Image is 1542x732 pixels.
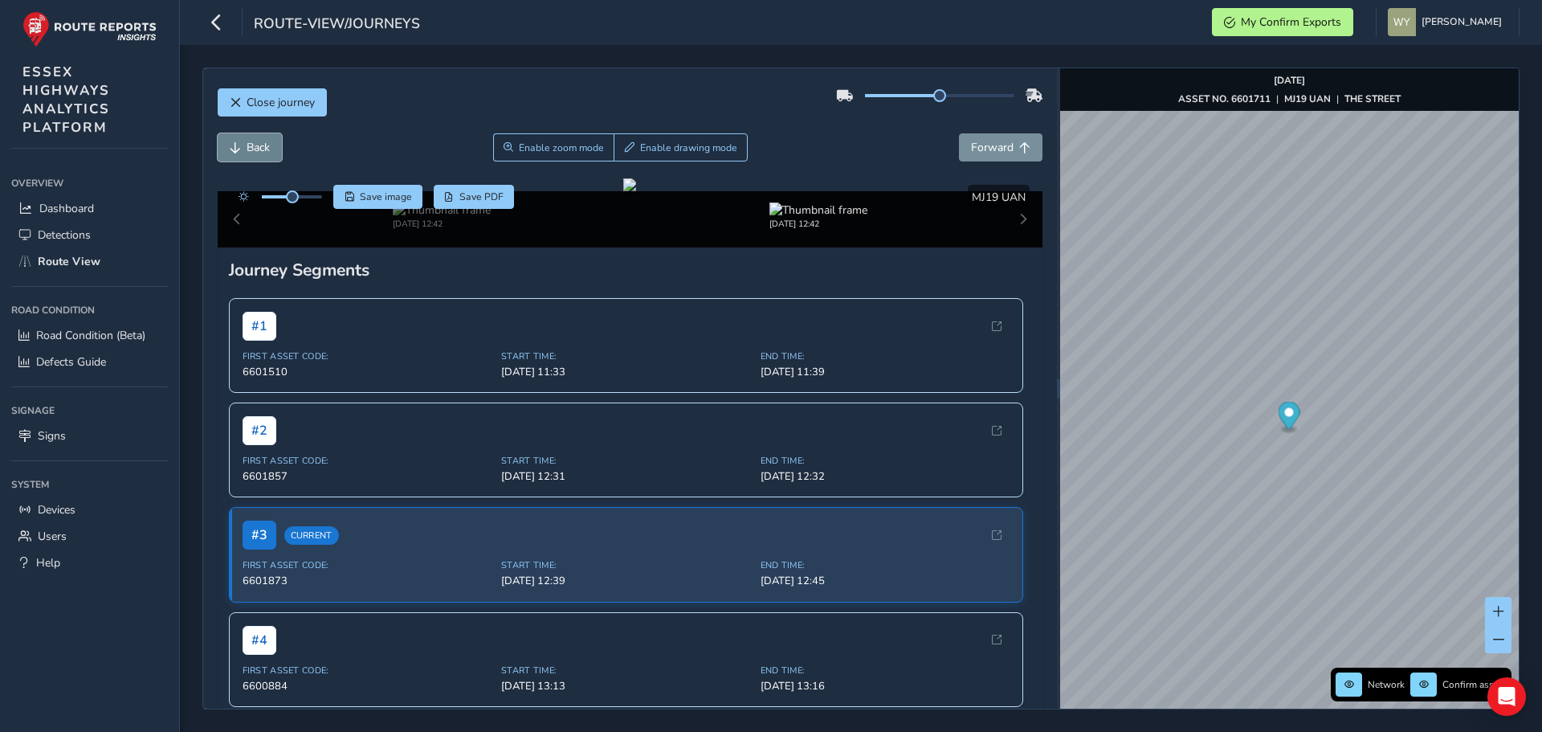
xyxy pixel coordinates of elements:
[971,140,1014,155] span: Forward
[501,665,751,677] span: Start Time:
[218,88,327,117] button: Close journey
[501,559,751,571] span: Start Time:
[459,190,504,203] span: Save PDF
[493,133,614,162] button: Zoom
[243,350,492,362] span: First Asset Code:
[1422,8,1502,36] span: [PERSON_NAME]
[243,469,492,484] span: 6601857
[761,350,1010,362] span: End Time:
[761,469,1010,484] span: [DATE] 12:32
[22,11,157,47] img: rr logo
[11,171,168,195] div: Overview
[640,141,737,154] span: Enable drawing mode
[360,190,412,203] span: Save image
[501,365,751,379] span: [DATE] 11:33
[501,574,751,588] span: [DATE] 12:39
[243,312,276,341] span: # 1
[36,354,106,370] span: Defects Guide
[761,574,1010,588] span: [DATE] 12:45
[11,298,168,322] div: Road Condition
[769,202,867,218] img: Thumbnail frame
[243,626,276,655] span: # 4
[243,455,492,467] span: First Asset Code:
[38,227,91,243] span: Detections
[501,455,751,467] span: Start Time:
[501,350,751,362] span: Start Time:
[1178,92,1401,105] div: | |
[1368,678,1405,691] span: Network
[243,521,276,550] span: # 3
[1274,74,1305,87] strong: [DATE]
[761,665,1010,677] span: End Time:
[1284,92,1331,105] strong: MJ19 UAN
[243,559,492,571] span: First Asset Code:
[22,63,110,137] span: ESSEX HIGHWAYS ANALYTICS PLATFORM
[501,469,751,484] span: [DATE] 12:31
[11,423,168,449] a: Signs
[36,555,60,570] span: Help
[11,472,168,497] div: System
[39,201,94,216] span: Dashboard
[972,190,1026,205] span: MJ19 UAN
[247,95,315,110] span: Close journey
[1178,92,1271,105] strong: ASSET NO. 6601711
[11,195,168,222] a: Dashboard
[501,679,751,693] span: [DATE] 13:13
[393,202,491,218] img: Thumbnail frame
[38,428,66,444] span: Signs
[11,248,168,275] a: Route View
[1241,14,1341,30] span: My Confirm Exports
[333,185,422,209] button: Save
[11,523,168,550] a: Users
[1344,92,1401,105] strong: THE STREET
[1487,677,1526,716] div: Open Intercom Messenger
[38,502,75,517] span: Devices
[1388,8,1507,36] button: [PERSON_NAME]
[11,550,168,576] a: Help
[243,365,492,379] span: 6601510
[1388,8,1416,36] img: diamond-layout
[243,665,492,677] span: First Asset Code:
[761,365,1010,379] span: [DATE] 11:39
[761,679,1010,693] span: [DATE] 13:16
[519,141,604,154] span: Enable zoom mode
[11,349,168,375] a: Defects Guide
[36,328,145,343] span: Road Condition (Beta)
[247,140,270,155] span: Back
[11,497,168,523] a: Devices
[38,529,67,544] span: Users
[243,416,276,445] span: # 2
[434,185,515,209] button: PDF
[769,218,867,230] div: [DATE] 12:42
[11,222,168,248] a: Detections
[11,399,168,423] div: Signage
[38,254,100,269] span: Route View
[11,322,168,349] a: Road Condition (Beta)
[1278,402,1299,435] div: Map marker
[1442,678,1507,691] span: Confirm assets
[393,218,491,230] div: [DATE] 12:42
[243,679,492,693] span: 6600884
[959,133,1042,162] button: Forward
[284,526,339,545] span: Current
[614,133,748,162] button: Draw
[254,14,420,36] span: route-view/journeys
[229,259,1032,281] div: Journey Segments
[761,455,1010,467] span: End Time:
[243,574,492,588] span: 6601873
[1212,8,1353,36] button: My Confirm Exports
[218,133,282,162] button: Back
[761,559,1010,571] span: End Time:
